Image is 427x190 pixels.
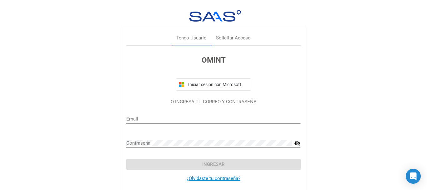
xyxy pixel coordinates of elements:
[126,159,300,170] button: Ingresar
[406,169,421,184] div: Open Intercom Messenger
[126,98,300,105] p: O INGRESÁ TU CORREO Y CONTRASEÑA
[176,78,251,91] button: Iniciar sesión con Microsoft
[187,176,240,181] a: ¿Olvidaste tu contraseña?
[202,162,225,167] span: Ingresar
[216,34,251,42] div: Solicitar Acceso
[126,54,300,66] h3: OMINT
[176,34,207,42] div: Tengo Usuario
[187,82,248,87] span: Iniciar sesión con Microsoft
[294,140,300,147] mat-icon: visibility_off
